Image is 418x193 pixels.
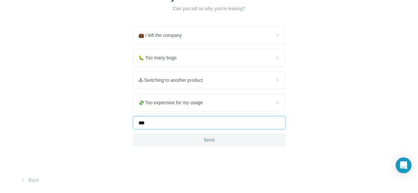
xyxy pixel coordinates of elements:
button: Back [16,174,43,186]
span: Send [204,137,214,143]
span: 💸 Too expensive for my usage [138,99,208,106]
p: Can you tell us why you're leaving? [143,5,275,12]
span: 🐛 Too many bugs [138,54,182,61]
button: Send [133,133,285,146]
span: 🕹 Switching to another product [138,77,208,83]
div: Open Intercom Messenger [396,157,411,173]
span: 💼 I left the company [138,32,187,39]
